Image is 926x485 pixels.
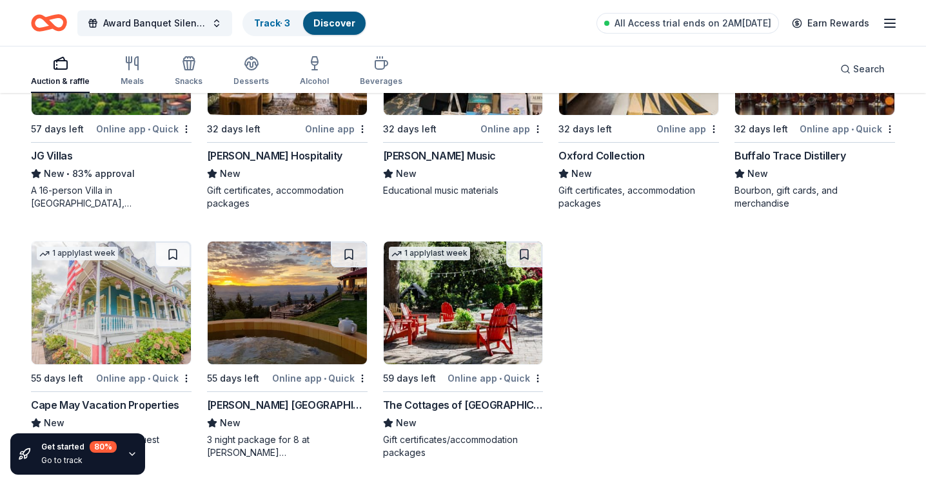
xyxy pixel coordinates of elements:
[242,10,367,36] button: Track· 3Discover
[148,124,150,134] span: •
[31,8,67,38] a: Home
[37,247,118,260] div: 1 apply last week
[360,76,402,87] div: Beverages
[103,15,206,31] span: Award Banquet Silent Auction
[233,76,269,87] div: Desserts
[31,397,179,413] div: Cape May Vacation Properties
[384,242,543,364] img: Image for The Cottages of Napa Valley
[734,148,845,163] div: Buffalo Trace Distillery
[383,397,544,413] div: The Cottages of [GEOGRAPHIC_DATA]
[207,121,261,137] div: 32 days left
[207,184,368,210] div: Gift certificates, accommodation packages
[207,433,368,459] div: 3 night package for 8 at [PERSON_NAME][GEOGRAPHIC_DATA] in [US_STATE]'s [GEOGRAPHIC_DATA] (Charit...
[207,397,368,413] div: [PERSON_NAME] [GEOGRAPHIC_DATA] and Retreat
[396,415,417,431] span: New
[360,50,402,93] button: Beverages
[305,121,368,137] div: Online app
[31,184,192,210] div: A 16-person Villa in [GEOGRAPHIC_DATA], [GEOGRAPHIC_DATA], [GEOGRAPHIC_DATA] for 7days/6nights (R...
[31,166,192,181] div: 83% approval
[558,121,612,137] div: 32 days left
[383,121,437,137] div: 32 days left
[734,121,788,137] div: 32 days left
[175,50,202,93] button: Snacks
[558,184,719,210] div: Gift certificates, accommodation packages
[313,17,355,28] a: Discover
[853,61,885,77] span: Search
[207,148,342,163] div: [PERSON_NAME] Hospitality
[207,371,259,386] div: 55 days left
[383,148,496,163] div: [PERSON_NAME] Music
[480,121,543,137] div: Online app
[383,241,544,459] a: Image for The Cottages of Napa Valley1 applylast week59 days leftOnline app•QuickThe Cottages of ...
[31,121,84,137] div: 57 days left
[44,415,64,431] span: New
[96,370,192,386] div: Online app Quick
[383,433,544,459] div: Gift certificates/accommodation packages
[31,148,72,163] div: JG Villas
[148,373,150,384] span: •
[734,184,895,210] div: Bourbon, gift cards, and merchandise
[207,241,368,459] a: Image for Downing Mountain Lodge and Retreat55 days leftOnline app•Quick[PERSON_NAME] [GEOGRAPHIC...
[44,166,64,181] span: New
[747,166,768,181] span: New
[208,242,367,364] img: Image for Downing Mountain Lodge and Retreat
[389,247,470,260] div: 1 apply last week
[383,184,544,197] div: Educational music materials
[800,121,895,137] div: Online app Quick
[41,455,117,466] div: Go to track
[324,373,326,384] span: •
[31,371,83,386] div: 55 days left
[175,76,202,87] div: Snacks
[96,121,192,137] div: Online app Quick
[31,241,192,446] a: Image for Cape May Vacation Properties1 applylast week55 days leftOnline app•QuickCape May Vacati...
[41,441,117,453] div: Get started
[300,50,329,93] button: Alcohol
[656,121,719,137] div: Online app
[784,12,877,35] a: Earn Rewards
[300,76,329,87] div: Alcohol
[66,169,70,179] span: •
[499,373,502,384] span: •
[596,13,779,34] a: All Access trial ends on 2AM[DATE]
[615,15,771,31] span: All Access trial ends on 2AM[DATE]
[220,166,241,181] span: New
[121,76,144,87] div: Meals
[121,50,144,93] button: Meals
[233,50,269,93] button: Desserts
[558,148,644,163] div: Oxford Collection
[32,242,191,364] img: Image for Cape May Vacation Properties
[851,124,854,134] span: •
[77,10,232,36] button: Award Banquet Silent Auction
[254,17,290,28] a: Track· 3
[90,441,117,453] div: 80 %
[448,370,543,386] div: Online app Quick
[31,50,90,93] button: Auction & raffle
[396,166,417,181] span: New
[830,56,895,82] button: Search
[383,371,436,386] div: 59 days left
[31,76,90,87] div: Auction & raffle
[571,166,592,181] span: New
[220,415,241,431] span: New
[272,370,368,386] div: Online app Quick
